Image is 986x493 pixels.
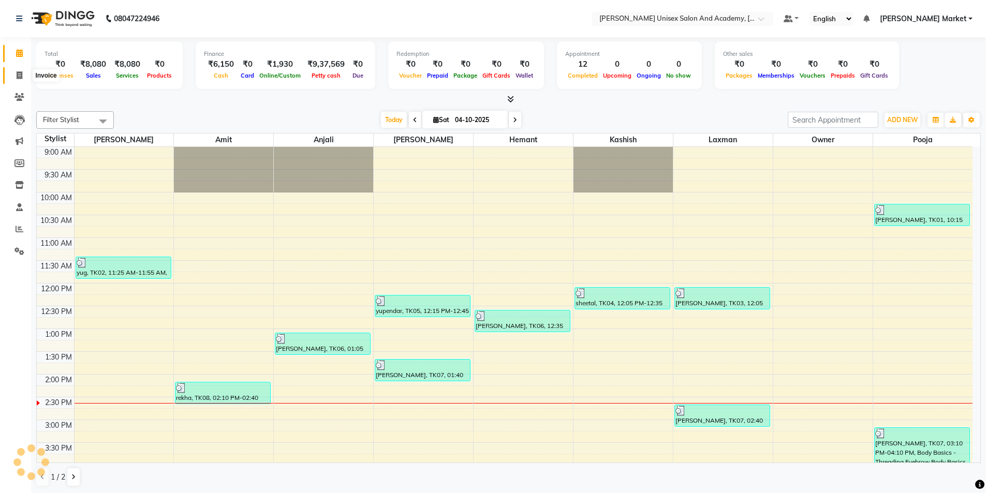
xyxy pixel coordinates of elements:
div: 11:00 AM [38,238,74,249]
span: Completed [565,72,600,79]
span: hemant [474,133,573,146]
div: [PERSON_NAME], TK07, 01:40 PM-02:10 PM, WoMen's Styling - Hair Wash Blowdry [375,360,470,381]
span: Ongoing [634,72,664,79]
div: ₹9,37,569 [303,58,349,70]
div: sheetal, TK04, 12:05 PM-12:35 PM, Body Basics - Threading Eyebrow [575,288,670,309]
div: ₹8,080 [76,58,110,70]
span: 1 / 2 [51,472,65,483]
div: 2:00 PM [43,375,74,385]
span: Voucher [396,72,424,79]
div: [PERSON_NAME], TK07, 03:10 PM-04:10 PM, Body Basics - Threading Eyebrow,Body Basics - Threading U... [875,428,970,472]
span: Sales [83,72,104,79]
div: ₹0 [755,58,797,70]
div: 0 [634,58,664,70]
div: ₹0 [828,58,858,70]
b: 08047224946 [114,4,159,33]
div: yug, TK02, 11:25 AM-11:55 AM, Styling Men's - [PERSON_NAME]/Shave [76,257,171,278]
span: Cash [211,72,231,79]
div: 3:30 PM [43,443,74,454]
div: ₹0 [349,58,367,70]
span: Filter Stylist [43,115,79,124]
div: [PERSON_NAME], TK03, 12:05 PM-12:35 PM, WoMen's Styling - Hair Cut With Wash [675,288,770,309]
div: 9:30 AM [42,170,74,181]
div: [PERSON_NAME], TK06, 01:05 PM-01:35 PM, Pedicure - Classic [275,333,370,354]
img: logo [26,4,97,33]
div: ₹0 [480,58,513,70]
div: 1:30 PM [43,352,74,363]
span: Upcoming [600,72,634,79]
div: ₹0 [396,58,424,70]
div: 12:30 PM [39,306,74,317]
div: 11:30 AM [38,261,74,272]
span: anjali [274,133,373,146]
span: Online/Custom [257,72,303,79]
div: 12:00 PM [39,283,74,294]
div: 1:00 PM [43,329,74,340]
div: ₹0 [424,58,451,70]
div: 9:00 AM [42,147,74,158]
span: Gift Cards [480,72,513,79]
span: Packages [723,72,755,79]
span: Card [238,72,257,79]
span: Vouchers [797,72,828,79]
div: Other sales [723,50,891,58]
span: Wallet [513,72,536,79]
span: Amit [174,133,273,146]
div: 0 [664,58,694,70]
div: 10:30 AM [38,215,74,226]
div: 12 [565,58,600,70]
div: ₹8,080 [110,58,144,70]
div: Stylist [37,133,74,144]
div: ₹0 [238,58,257,70]
div: [PERSON_NAME], TK01, 10:15 AM-10:45 AM, Waxing - Forhead [875,204,970,226]
div: ₹0 [858,58,891,70]
span: Prepaid [424,72,451,79]
span: Memberships [755,72,797,79]
div: ₹0 [451,58,480,70]
div: ₹0 [723,58,755,70]
div: 0 [600,58,634,70]
span: ADD NEW [887,116,918,124]
div: ₹0 [144,58,174,70]
div: [PERSON_NAME], TK06, 12:35 PM-01:05 PM, WoMen's Hair Color - Root Touchup Faishion Shade [475,310,570,332]
span: owner [773,133,873,146]
span: laxman [673,133,773,146]
div: ₹6,150 [204,58,238,70]
span: kashish [573,133,673,146]
span: Today [381,112,407,128]
div: 10:00 AM [38,192,74,203]
span: Package [451,72,480,79]
div: Total [45,50,174,58]
span: pooja [873,133,973,146]
div: 2:30 PM [43,397,74,408]
div: Redemption [396,50,536,58]
div: ₹0 [45,58,76,70]
input: Search Appointment [788,112,878,128]
span: [PERSON_NAME] [374,133,473,146]
div: ₹0 [513,58,536,70]
span: [PERSON_NAME] Market [880,13,966,24]
input: 2025-10-04 [452,112,504,128]
span: Petty cash [309,72,343,79]
span: Due [350,72,366,79]
div: rekha, TK08, 02:10 PM-02:40 PM, WoMen's Hair Treatment - Keratin Treatments [175,382,270,404]
span: Sat [431,116,452,124]
div: yupendar, TK05, 12:15 PM-12:45 PM, [PERSON_NAME]'s Styling - Princess Hair Cut [375,295,470,317]
div: ₹1,930 [257,58,303,70]
span: [PERSON_NAME] [75,133,174,146]
span: No show [664,72,694,79]
span: Services [113,72,141,79]
span: Products [144,72,174,79]
div: Finance [204,50,367,58]
button: ADD NEW [885,113,920,127]
span: Prepaids [828,72,858,79]
div: Appointment [565,50,694,58]
div: [PERSON_NAME], TK07, 02:40 PM-03:10 PM, [PERSON_NAME]'s Styling - Princess Hair Cut [675,405,770,426]
div: Invoice [33,69,59,82]
span: Gift Cards [858,72,891,79]
div: 3:00 PM [43,420,74,431]
div: ₹0 [797,58,828,70]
